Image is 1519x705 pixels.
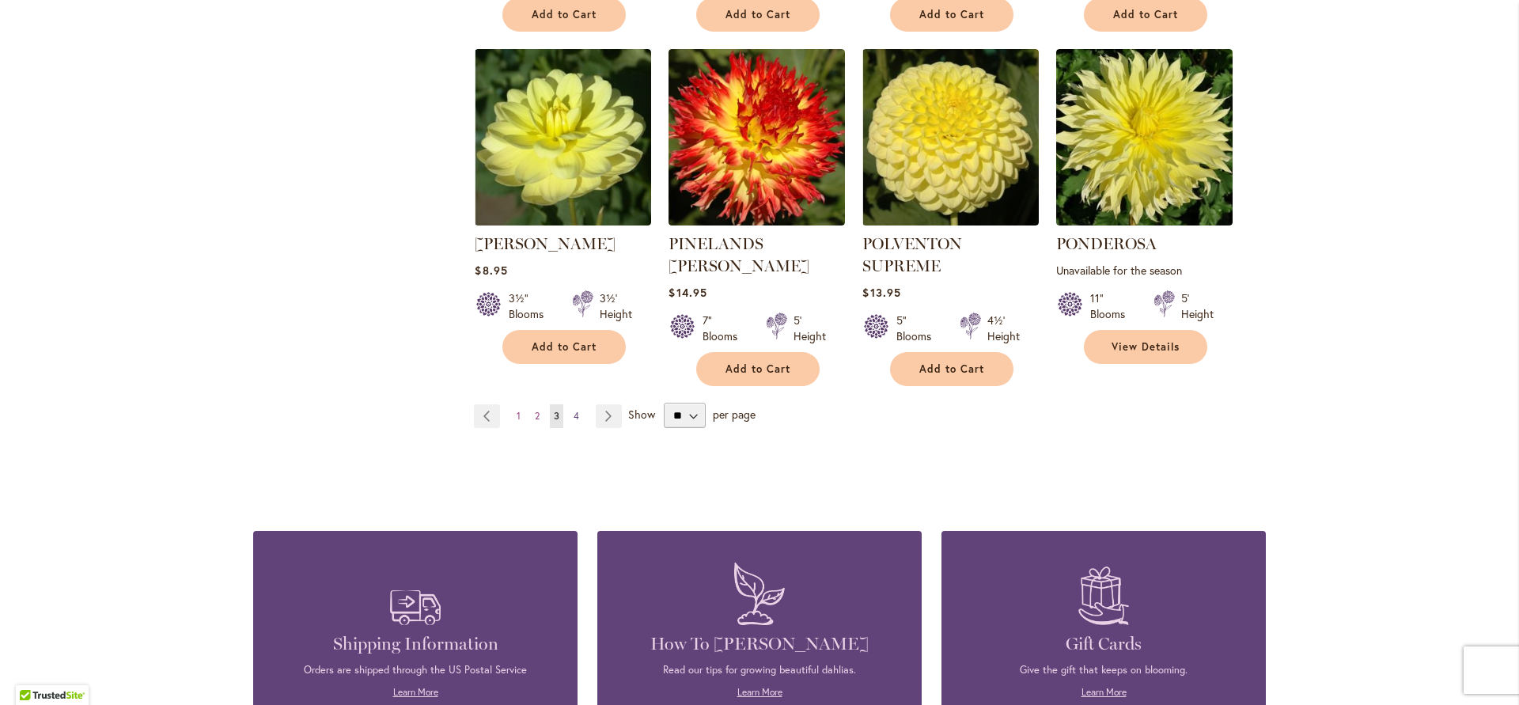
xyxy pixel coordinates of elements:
span: Add to Cart [725,362,790,376]
span: $8.95 [475,263,507,278]
a: PINELANDS [PERSON_NAME] [669,234,809,275]
p: Unavailable for the season [1056,263,1233,278]
span: Add to Cart [919,362,984,376]
a: 2 [531,404,544,428]
span: $13.95 [862,285,900,300]
div: 3½' Height [600,290,632,322]
span: per page [713,407,756,422]
p: Read our tips for growing beautiful dahlias. [621,663,898,677]
div: 11" Blooms [1090,290,1135,322]
span: 1 [517,410,521,422]
img: PINELANDS PAM [669,49,845,226]
a: Learn More [1081,686,1127,698]
a: [PERSON_NAME] [475,234,616,253]
img: POLVENTON SUPREME [862,49,1039,226]
a: Learn More [393,686,438,698]
img: PEGGY JEAN [475,49,651,226]
div: 5" Blooms [896,313,941,344]
a: View Details [1084,330,1207,364]
div: 3½" Blooms [509,290,553,322]
p: Give the gift that keeps on blooming. [965,663,1242,677]
button: Add to Cart [890,352,1013,386]
h4: Shipping Information [277,633,554,655]
span: View Details [1112,340,1180,354]
span: Add to Cart [1113,8,1178,21]
span: $14.95 [669,285,706,300]
span: Add to Cart [532,8,597,21]
img: Ponderosa [1056,49,1233,226]
a: Ponderosa [1056,214,1233,229]
span: Add to Cart [532,340,597,354]
span: 3 [554,410,559,422]
button: Add to Cart [696,352,820,386]
span: Show [628,407,655,422]
div: 4½' Height [987,313,1020,344]
h4: How To [PERSON_NAME] [621,633,898,655]
span: Add to Cart [919,8,984,21]
div: 5' Height [1181,290,1214,322]
a: PINELANDS PAM [669,214,845,229]
a: Learn More [737,686,782,698]
a: POLVENTON SUPREME [862,234,962,275]
span: Add to Cart [725,8,790,21]
button: Add to Cart [502,330,626,364]
div: 7" Blooms [703,313,747,344]
span: 2 [535,410,540,422]
a: 1 [513,404,525,428]
p: Orders are shipped through the US Postal Service [277,663,554,677]
a: POLVENTON SUPREME [862,214,1039,229]
iframe: Launch Accessibility Center [12,649,56,693]
a: PONDEROSA [1056,234,1157,253]
div: 5' Height [794,313,826,344]
span: 4 [574,410,579,422]
h4: Gift Cards [965,633,1242,655]
a: 4 [570,404,583,428]
a: PEGGY JEAN [475,214,651,229]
